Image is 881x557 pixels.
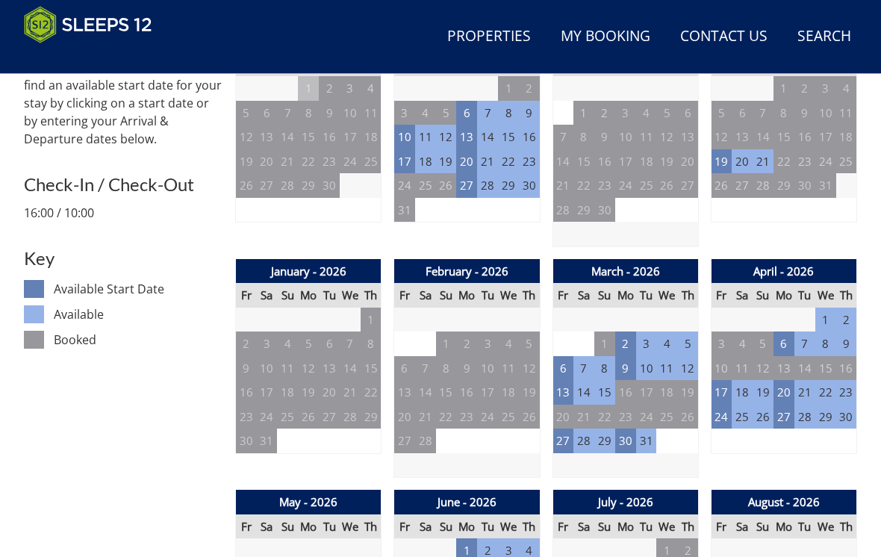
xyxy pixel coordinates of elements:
[773,380,794,405] td: 20
[711,149,732,174] td: 19
[615,332,636,356] td: 2
[456,173,477,198] td: 27
[277,173,298,198] td: 28
[753,125,773,149] td: 14
[615,149,636,174] td: 17
[773,405,794,429] td: 27
[552,380,573,405] td: 13
[236,405,257,429] td: 23
[319,405,340,429] td: 27
[836,149,857,174] td: 25
[615,380,636,405] td: 16
[54,331,223,349] dd: Booked
[436,173,457,198] td: 26
[298,173,319,198] td: 29
[732,173,753,198] td: 27
[236,514,257,539] th: Fr
[24,204,223,222] p: 16:00 / 10:00
[836,101,857,125] td: 11
[732,283,753,308] th: Sa
[552,173,573,198] td: 21
[477,149,498,174] td: 21
[236,101,257,125] td: 5
[573,149,594,174] td: 15
[477,125,498,149] td: 14
[794,76,815,101] td: 2
[636,429,657,453] td: 31
[815,173,836,198] td: 31
[677,101,698,125] td: 6
[732,380,753,405] td: 18
[477,380,498,405] td: 17
[236,356,257,381] td: 9
[773,76,794,101] td: 1
[319,125,340,149] td: 16
[773,125,794,149] td: 15
[456,332,477,356] td: 2
[256,125,277,149] td: 13
[711,405,732,429] td: 24
[794,101,815,125] td: 9
[573,405,594,429] td: 21
[236,149,257,174] td: 19
[319,283,340,308] th: Tu
[656,173,677,198] td: 26
[298,76,319,101] td: 1
[415,149,436,174] td: 18
[477,173,498,198] td: 28
[573,283,594,308] th: Sa
[298,149,319,174] td: 22
[498,332,519,356] td: 4
[54,305,223,323] dd: Available
[277,405,298,429] td: 25
[519,149,540,174] td: 23
[656,405,677,429] td: 25
[415,380,436,405] td: 14
[319,76,340,101] td: 2
[773,356,794,381] td: 13
[498,76,519,101] td: 1
[277,380,298,405] td: 18
[236,332,257,356] td: 2
[519,76,540,101] td: 2
[677,125,698,149] td: 13
[732,332,753,356] td: 4
[594,429,615,453] td: 29
[732,149,753,174] td: 20
[361,308,382,332] td: 1
[319,101,340,125] td: 9
[711,356,732,381] td: 10
[519,332,540,356] td: 5
[256,405,277,429] td: 24
[519,125,540,149] td: 16
[794,125,815,149] td: 16
[298,356,319,381] td: 12
[753,380,773,405] td: 19
[656,380,677,405] td: 18
[340,380,361,405] td: 21
[636,173,657,198] td: 25
[711,490,856,514] th: August - 2026
[340,101,361,125] td: 10
[815,101,836,125] td: 10
[519,356,540,381] td: 12
[615,356,636,381] td: 9
[498,356,519,381] td: 11
[394,490,540,514] th: June - 2026
[361,283,382,308] th: Th
[753,283,773,308] th: Su
[677,173,698,198] td: 27
[636,356,657,381] td: 10
[340,76,361,101] td: 3
[677,356,698,381] td: 12
[594,125,615,149] td: 9
[498,125,519,149] td: 15
[394,198,415,223] td: 31
[794,283,815,308] th: Tu
[477,332,498,356] td: 3
[277,332,298,356] td: 4
[256,429,277,453] td: 31
[815,380,836,405] td: 22
[815,149,836,174] td: 24
[773,332,794,356] td: 6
